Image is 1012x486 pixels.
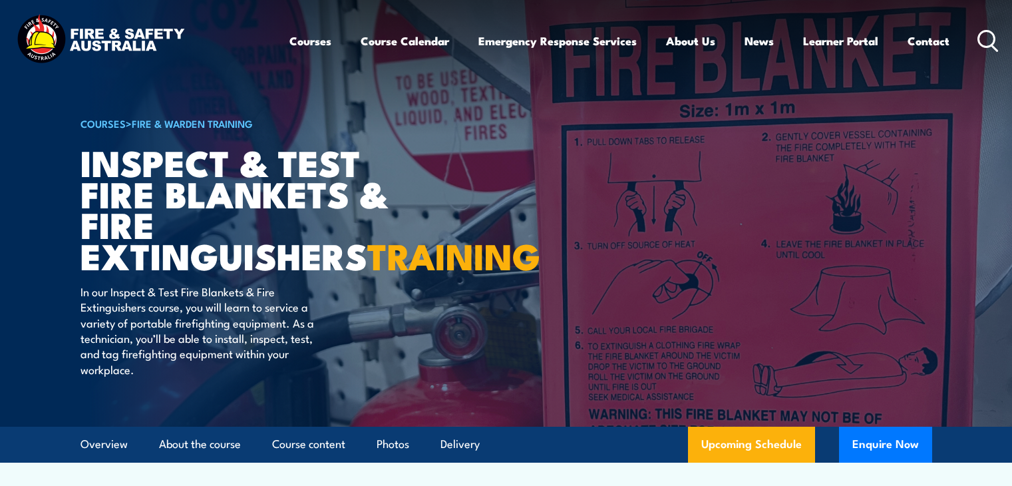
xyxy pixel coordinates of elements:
strong: TRAINING [367,227,540,282]
a: About Us [666,23,715,59]
p: In our Inspect & Test Fire Blankets & Fire Extinguishers course, you will learn to service a vari... [81,284,323,377]
a: Photos [377,427,409,462]
a: News [745,23,774,59]
a: Learner Portal [803,23,878,59]
a: COURSES [81,116,126,130]
a: Course Calendar [361,23,449,59]
a: Delivery [440,427,480,462]
a: Courses [289,23,331,59]
button: Enquire Now [839,427,932,463]
a: About the course [159,427,241,462]
a: Contact [908,23,949,59]
h1: Inspect & Test Fire Blankets & Fire Extinguishers [81,146,409,271]
a: Overview [81,427,128,462]
a: Fire & Warden Training [132,116,253,130]
h6: > [81,115,409,131]
a: Course content [272,427,345,462]
a: Emergency Response Services [478,23,637,59]
a: Upcoming Schedule [688,427,815,463]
